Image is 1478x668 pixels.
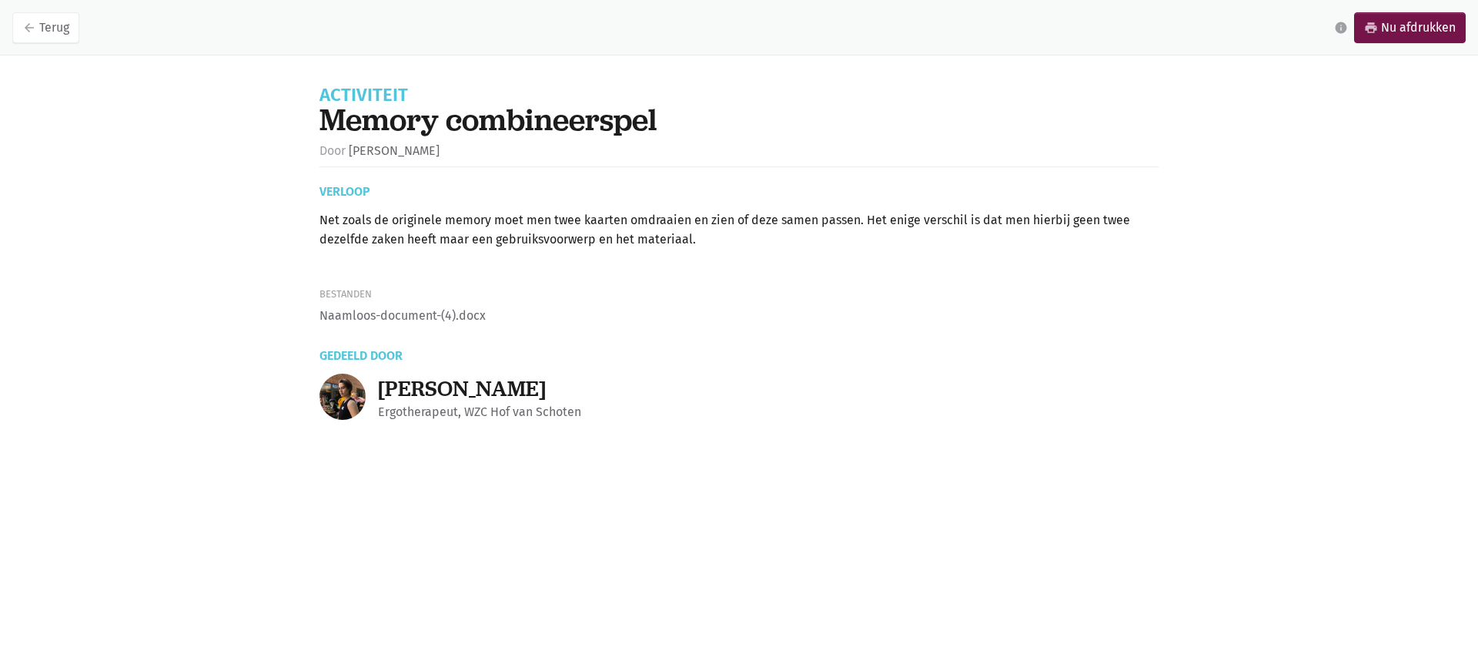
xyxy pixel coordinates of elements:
[319,337,1159,361] h3: Gedeeld door
[319,141,440,161] li: [PERSON_NAME]
[319,143,346,158] span: Door
[378,377,1159,401] div: [PERSON_NAME]
[319,104,1159,135] h1: Memory combineerspel
[1354,12,1466,43] a: printNu afdrukken
[378,402,1159,422] div: Ergotherapeut, WZC Hof van Schoten
[319,86,1159,104] div: Activiteit
[22,21,36,35] i: arrow_back
[319,287,1159,303] div: Bestanden
[319,210,1159,250] div: Net zoals de originele memory moet men twee kaarten omdraaien en zien of deze samen passen. Het e...
[12,12,79,43] a: arrow_backTerug
[319,186,1159,197] div: Verloop
[319,306,1159,326] li: Naamloos-document-(4).docx
[1364,21,1378,35] i: print
[1334,21,1348,35] i: info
